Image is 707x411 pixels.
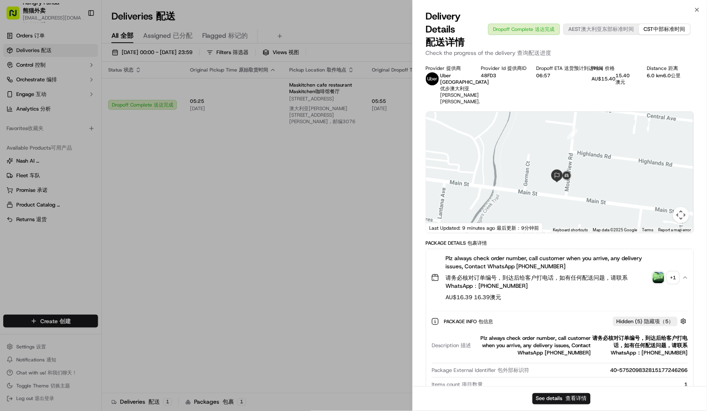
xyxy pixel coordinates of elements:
span: 项目数量 [462,381,483,388]
span: 查看详情 [566,395,587,402]
span: Map data ©2025 Google [593,228,637,232]
span: • [68,126,70,133]
span: 8月19日 [72,148,91,154]
div: 💻 [69,183,75,189]
a: Report a map error [659,228,691,232]
span: 查询配送进度 [517,49,552,57]
button: See all [126,104,148,114]
span: Knowledge Base [16,182,62,190]
div: Price [592,65,634,72]
div: Start new chat [37,78,133,86]
a: 📗Knowledge Base [5,178,65,193]
button: Keyboard shortcuts [553,227,588,233]
a: Terms (opens in new tab) [642,228,654,232]
span: [PERSON_NAME] [441,92,480,105]
img: 1736555255976-a54dd68f-1ca7-489b-9aae-adbdc363a1c4 [8,78,23,92]
span: 16.39澳元 [474,294,502,301]
span: 15.40澳元 [616,72,630,85]
span: 隐藏项（5） [644,318,674,325]
div: 6.0 km [647,72,681,79]
span: Description [432,342,471,349]
span: 优步澳大利亚 [441,85,470,92]
span: [PERSON_NAME]. [441,98,480,105]
div: 📗 [8,183,15,189]
button: AEST [564,24,639,35]
span: 价格 [605,65,615,72]
span: 包外部标识符 [498,367,530,374]
span: 距离 [669,65,679,72]
span: Pylon [81,202,98,208]
p: Welcome 👋 [8,33,148,46]
span: [PERSON_NAME] [25,148,66,154]
input: Got a question? Start typing here... [21,52,146,61]
div: We're available if you need us! [37,86,112,92]
button: CST [639,24,690,35]
span: 6.0公里 [663,72,681,79]
div: Provider [426,65,468,72]
span: 包裹详情 [468,240,487,246]
button: Start new chat [138,80,148,90]
img: 1736555255976-a54dd68f-1ca7-489b-9aae-adbdc363a1c4 [16,126,23,133]
div: Provider Id [481,65,524,72]
span: Plz always check order number, call customer when you arrive, any delivery issues, Contact WhatsA... [446,254,650,293]
img: 1727276513143-84d647e1-66c0-4f92-a045-3c9f9f5dfd92 [17,78,32,92]
span: • [68,148,70,154]
div: 38 [567,129,578,139]
a: Powered byPylon [57,201,98,208]
div: Dropoff ETA [537,65,579,72]
span: 8月27日 [72,126,91,133]
a: Open this area in Google Maps (opens a new window) [428,222,455,233]
span: 最后更新：9分钟前 [497,225,539,231]
button: Plz always check order number, call customer when you arrive, any delivery issues, Contact WhatsA... [426,249,694,306]
span: Package Info [444,318,495,325]
button: photo_proof_of_pickup image+1 [653,272,679,283]
div: Past conversations [8,106,55,112]
span: Items count [432,381,483,388]
span: [PERSON_NAME] [25,126,66,133]
div: Last Updated: 9 minutes ago [426,223,543,233]
span: AU$16.39 [446,293,650,301]
div: 06:57 [537,72,579,79]
span: 描述 [461,342,471,349]
button: See details 查看详情 [532,393,591,404]
p: Check the progress of the delivery [426,49,694,57]
span: 提供商ID [508,65,527,72]
span: 配送详情 [426,36,465,49]
img: Nash [8,8,24,24]
span: 澳大利亚东部标准时间 [581,26,634,33]
span: 提供商 [447,65,461,72]
span: Delivery Details [426,10,488,49]
div: 40-575209832815177246266 [533,367,688,374]
img: 1736555255976-a54dd68f-1ca7-489b-9aae-adbdc363a1c4 [16,148,23,155]
div: Package Details [426,240,694,246]
button: Hidden (5) 隐藏项（5） [613,316,689,326]
p: Uber [GEOGRAPHIC_DATA] [441,72,489,92]
div: Distance [647,65,681,72]
img: Google [428,222,455,233]
span: API Documentation [77,182,131,190]
div: 1 [487,381,688,388]
div: AU$15.40 [592,72,634,85]
img: Bea Lacdao [8,140,21,153]
span: 送货预计到达时间 [565,65,604,72]
img: Asif Zaman Khan [8,118,21,131]
img: uber-new-logo.jpeg [426,72,439,85]
span: 包信息 [479,318,493,325]
span: Hidden ( 5 ) [617,318,674,325]
div: Plz always check order number, call customer when you arrive, any delivery issues, Contact WhatsA... [475,331,688,360]
span: 请务必核对订单编号，到达后给客户打电话，如有任何配送问题，请联系WhatsApp：[PHONE_NUMBER] [446,274,628,289]
a: 💻API Documentation [65,178,134,193]
span: 中部标准时间 [654,26,685,33]
span: 请务必核对订单编号，到达后给客户打电话，如有任何配送问题，请联系WhatsApp：[PHONE_NUMBER] [593,335,688,356]
button: 48FD3 [481,72,497,79]
button: Map camera controls [673,207,690,223]
div: + 1 [668,272,679,283]
img: photo_proof_of_pickup image [653,272,664,283]
span: Package External Identifier [432,367,530,374]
